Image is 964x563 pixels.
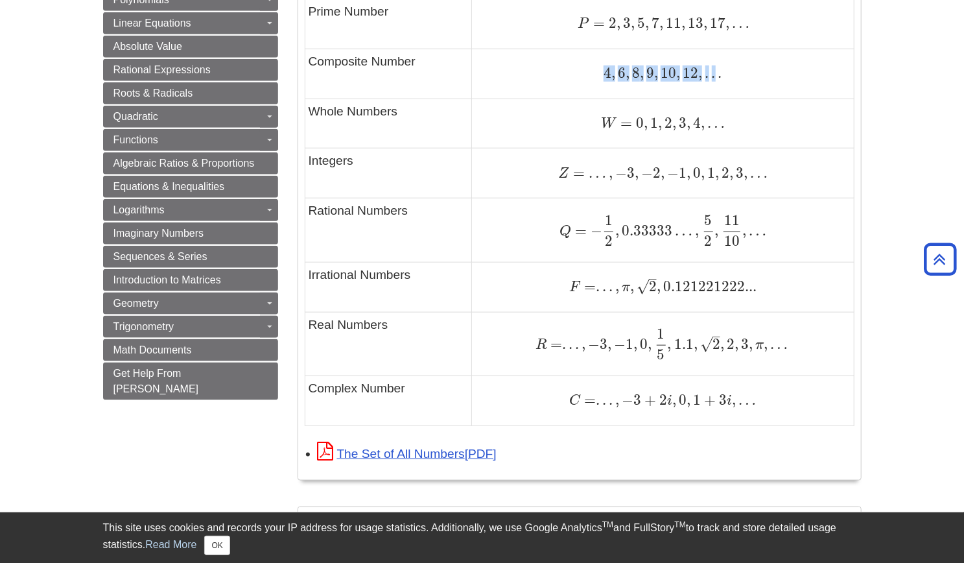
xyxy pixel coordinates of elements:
a: Get Help From [PERSON_NAME] [103,363,278,400]
span: Linear Equations [113,18,191,29]
span: 13 [685,14,703,32]
span: 5 [705,211,712,229]
span: + [701,391,716,409]
span: – [649,270,657,287]
a: Introduction to Matrices [103,269,278,291]
td: Complex Number [305,376,472,425]
a: Read More [145,539,196,550]
span: , [693,222,699,239]
span: Z [558,167,569,181]
span: 1 [690,391,701,409]
span: , [676,64,680,82]
span: Q [559,224,571,239]
span: … [672,222,692,239]
span: , [720,335,724,353]
span: 12 [680,64,698,82]
span: Equations & Inequalities [113,181,225,192]
span: = [589,14,605,32]
span: 3 [733,164,744,182]
span: 3 [627,164,635,182]
span: , [611,64,615,82]
a: Quadratic [103,106,278,128]
sup: TM [602,520,613,529]
span: Rational Expressions [113,64,211,75]
a: Rational Expressions [103,59,278,81]
span: , [687,164,690,182]
span: , [626,64,629,82]
span: 2 [662,114,672,132]
span: … [585,164,606,182]
span: , [732,391,736,409]
span: , [729,164,733,182]
span: , [687,114,690,132]
span: Get Help From [PERSON_NAME] [113,368,199,394]
span: 2 [656,391,667,409]
span: . [709,64,716,82]
a: Equations & Inequalities [103,176,278,198]
div: This site uses cookies and records your IP address for usage statistics. Additionally, we use Goo... [103,520,862,555]
span: , [654,64,658,82]
a: Algebraic Ratios & Proportions [103,152,278,174]
span: Absolute Value [113,41,182,52]
span: = [547,335,562,353]
a: Sequences & Series [103,246,278,268]
span: 1.1 [672,335,694,353]
span: 3 [620,14,631,32]
span: , [659,14,663,32]
span: , [687,391,690,409]
span: , [613,391,619,409]
span: Trigonometry [113,321,174,332]
span: 11 [663,14,681,32]
span: 10 [658,64,676,82]
span: 0 [676,391,687,409]
td: Real Numbers [305,312,472,376]
span: . [596,278,600,295]
span: , [715,164,719,182]
span: 0 [690,164,701,182]
span: , [661,164,664,182]
span: 3 [716,391,727,409]
span: … [705,114,725,132]
span: , [630,278,634,295]
td: Composite Number [305,49,472,99]
span: P [578,17,589,31]
span: … [736,391,756,409]
a: Link opens in new window [318,447,497,461]
span: , [735,335,738,353]
span: . [596,391,600,409]
span: π [619,280,630,294]
span: = [571,222,587,239]
span: 4 [690,114,701,132]
sup: TM [675,520,686,529]
span: √ [637,278,649,295]
td: Whole Numbers [305,99,472,149]
span: . [606,278,613,295]
span: Introduction to Matrices [113,274,221,285]
span: 1 [657,325,665,342]
span: , [681,14,685,32]
span: . [562,335,566,353]
span: Roots & Radicals [113,88,193,99]
span: − [611,335,626,353]
a: Logarithms [103,199,278,221]
span: , [672,391,676,409]
span: . [600,391,606,409]
span: = [580,278,596,295]
span: 1 [705,164,715,182]
span: 6 [615,64,626,82]
span: 1 [605,211,613,229]
span: 2 [605,14,617,32]
span: 1 [648,114,658,132]
a: Trigonometry [103,316,278,338]
span: , [701,164,705,182]
span: , [648,335,652,353]
span: 1 [626,335,634,353]
span: 3 [676,114,687,132]
span: 0.33333 [619,222,672,239]
span: , [764,335,768,353]
a: Back to Top [919,250,961,268]
span: , [579,335,585,353]
span: . [566,335,572,353]
span: , [635,164,639,182]
td: Irrational Numbers [305,262,472,312]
